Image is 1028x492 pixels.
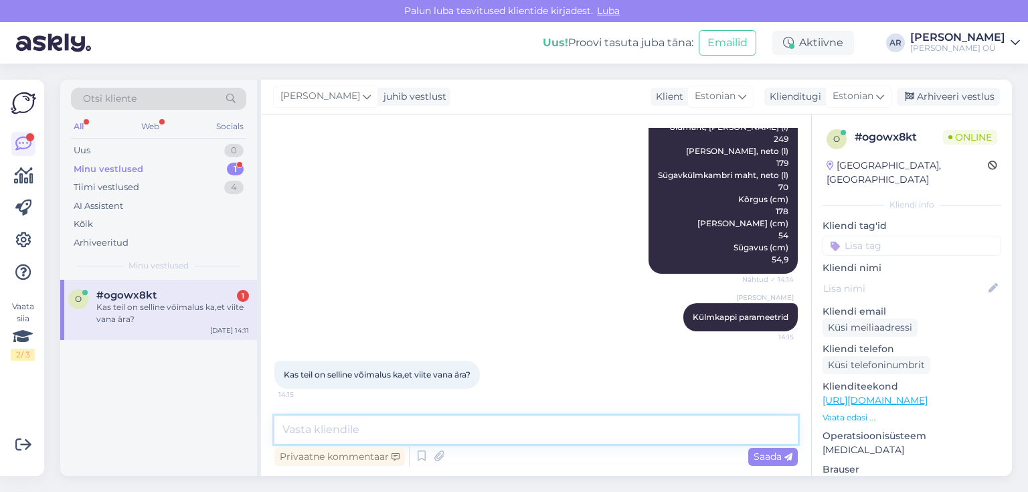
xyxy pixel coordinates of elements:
[280,89,360,104] span: [PERSON_NAME]
[823,219,1001,233] p: Kliendi tag'id
[96,301,249,325] div: Kas teil on selline võimalus ka,et viite vana ära?
[823,319,918,337] div: Küsi meiliaadressi
[74,199,123,213] div: AI Assistent
[855,129,943,145] div: # ogowx8kt
[823,236,1001,256] input: Lisa tag
[74,144,90,157] div: Uus
[823,463,1001,477] p: Brauser
[833,134,840,144] span: o
[886,33,905,52] div: AR
[237,290,249,302] div: 1
[833,89,873,104] span: Estonian
[71,118,86,135] div: All
[772,31,854,55] div: Aktiivne
[274,448,405,466] div: Privaatne kommentaar
[543,35,693,51] div: Proovi tasuta juba täna:
[74,163,143,176] div: Minu vestlused
[910,32,1005,43] div: [PERSON_NAME]
[83,92,137,106] span: Otsi kliente
[823,261,1001,275] p: Kliendi nimi
[75,294,82,304] span: o
[823,429,1001,443] p: Operatsioonisüsteem
[11,301,35,361] div: Vaata siia
[823,394,928,406] a: [URL][DOMAIN_NAME]
[754,450,792,463] span: Saada
[823,356,930,374] div: Küsi telefoninumbrit
[11,90,36,116] img: Askly Logo
[764,90,821,104] div: Klienditugi
[11,349,35,361] div: 2 / 3
[744,332,794,342] span: 14:15
[827,159,988,187] div: [GEOGRAPHIC_DATA], [GEOGRAPHIC_DATA]
[910,32,1020,54] a: [PERSON_NAME][PERSON_NAME] OÜ
[128,260,189,272] span: Minu vestlused
[742,274,794,284] span: Nähtud ✓ 14:14
[693,312,788,322] span: Külmkappi parameetrid
[224,144,244,157] div: 0
[897,88,1000,106] div: Arhiveeri vestlus
[74,236,128,250] div: Arhiveeritud
[96,289,157,301] span: #ogowx8kt
[543,36,568,49] b: Uus!
[210,325,249,335] div: [DATE] 14:11
[284,370,470,380] span: Kas teil on selline võimalus ka,et viite vana ära?
[943,130,997,145] span: Online
[74,218,93,231] div: Kõik
[593,5,624,17] span: Luba
[139,118,162,135] div: Web
[695,89,736,104] span: Estonian
[736,293,794,303] span: [PERSON_NAME]
[823,380,1001,394] p: Klienditeekond
[823,443,1001,457] p: [MEDICAL_DATA]
[699,30,756,56] button: Emailid
[278,390,329,400] span: 14:15
[227,163,244,176] div: 1
[224,181,244,194] div: 4
[910,43,1005,54] div: [PERSON_NAME] OÜ
[823,305,1001,319] p: Kliendi email
[74,181,139,194] div: Tiimi vestlused
[823,342,1001,356] p: Kliendi telefon
[823,281,986,296] input: Lisa nimi
[213,118,246,135] div: Socials
[823,412,1001,424] p: Vaata edasi ...
[651,90,683,104] div: Klient
[823,199,1001,211] div: Kliendi info
[378,90,446,104] div: juhib vestlust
